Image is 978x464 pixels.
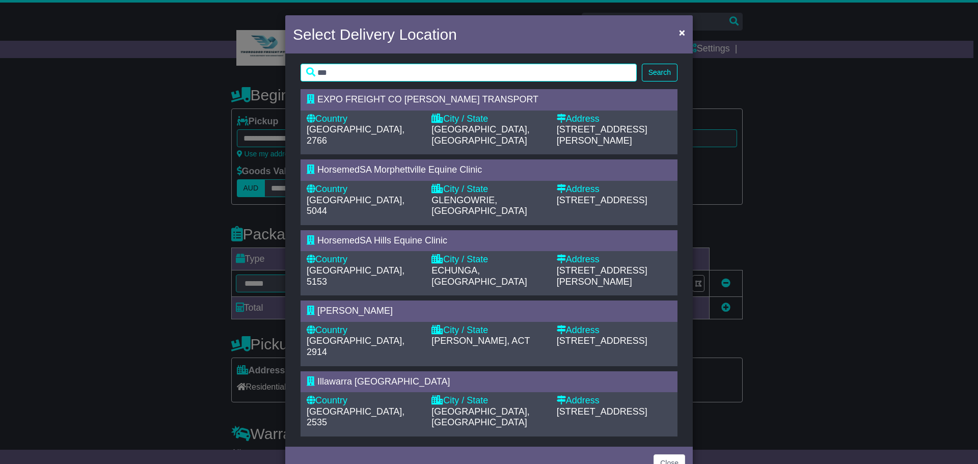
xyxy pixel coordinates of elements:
[679,26,685,38] span: ×
[431,406,529,428] span: [GEOGRAPHIC_DATA], [GEOGRAPHIC_DATA]
[317,94,538,104] span: EXPO FREIGHT CO [PERSON_NAME] TRANSPORT
[317,376,450,387] span: Illawarra [GEOGRAPHIC_DATA]
[431,265,527,287] span: ECHUNGA, [GEOGRAPHIC_DATA]
[307,254,421,265] div: Country
[642,64,677,81] button: Search
[307,114,421,125] div: Country
[307,406,404,428] span: [GEOGRAPHIC_DATA], 2535
[307,184,421,195] div: Country
[431,114,546,125] div: City / State
[557,124,647,146] span: [STREET_ADDRESS][PERSON_NAME]
[557,406,647,417] span: [STREET_ADDRESS]
[557,254,671,265] div: Address
[431,395,546,406] div: City / State
[431,124,529,146] span: [GEOGRAPHIC_DATA], [GEOGRAPHIC_DATA]
[431,184,546,195] div: City / State
[307,336,404,357] span: [GEOGRAPHIC_DATA], 2914
[293,23,457,46] h4: Select Delivery Location
[557,184,671,195] div: Address
[307,265,404,287] span: [GEOGRAPHIC_DATA], 5153
[674,22,690,43] button: Close
[557,336,647,346] span: [STREET_ADDRESS]
[317,306,393,316] span: [PERSON_NAME]
[557,325,671,336] div: Address
[431,254,546,265] div: City / State
[317,165,482,175] span: HorsemedSA Morphettville Equine Clinic
[307,325,421,336] div: Country
[557,265,647,287] span: [STREET_ADDRESS][PERSON_NAME]
[431,195,527,216] span: GLENGOWRIE, [GEOGRAPHIC_DATA]
[307,124,404,146] span: [GEOGRAPHIC_DATA], 2766
[557,114,671,125] div: Address
[307,195,404,216] span: [GEOGRAPHIC_DATA], 5044
[307,395,421,406] div: Country
[431,336,530,346] span: [PERSON_NAME], ACT
[317,235,447,245] span: HorsemedSA Hills Equine Clinic
[431,325,546,336] div: City / State
[557,395,671,406] div: Address
[557,195,647,205] span: [STREET_ADDRESS]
